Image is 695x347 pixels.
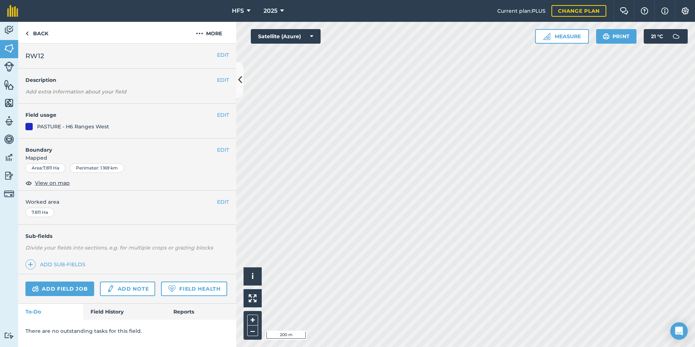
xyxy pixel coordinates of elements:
button: + [247,315,258,326]
a: To-Do [18,304,83,320]
a: Add field job [25,282,94,296]
div: 7.811 Ha [25,208,54,217]
button: – [247,326,258,336]
a: Reports [166,304,236,320]
a: Add sub-fields [25,259,88,270]
button: EDIT [217,76,229,84]
img: Two speech bubbles overlapping with the left bubble in the forefront [620,7,628,15]
img: svg+xml;base64,PHN2ZyB4bWxucz0iaHR0cDovL3d3dy53My5vcmcvMjAwMC9zdmciIHdpZHRoPSI1NiIgaGVpZ2h0PSI2MC... [4,79,14,90]
button: View on map [25,179,70,187]
span: Mapped [18,154,236,162]
h4: Description [25,76,229,84]
img: svg+xml;base64,PD94bWwgdmVyc2lvbj0iMS4wIiBlbmNvZGluZz0idXRmLTgiPz4KPCEtLSBHZW5lcmF0b3I6IEFkb2JlIE... [669,29,683,44]
img: Ruler icon [543,33,550,40]
img: A question mark icon [640,7,649,15]
div: PASTURE - H6 Ranges West [37,123,109,131]
em: Add extra information about your field [25,88,126,95]
img: svg+xml;base64,PD94bWwgdmVyc2lvbj0iMS4wIiBlbmNvZGluZz0idXRmLTgiPz4KPCEtLSBHZW5lcmF0b3I6IEFkb2JlIE... [32,284,39,293]
a: Field History [83,304,166,320]
span: HFS [232,7,244,15]
img: svg+xml;base64,PD94bWwgdmVyc2lvbj0iMS4wIiBlbmNvZGluZz0idXRmLTgiPz4KPCEtLSBHZW5lcmF0b3I6IEFkb2JlIE... [4,152,14,163]
img: svg+xml;base64,PD94bWwgdmVyc2lvbj0iMS4wIiBlbmNvZGluZz0idXRmLTgiPz4KPCEtLSBHZW5lcmF0b3I6IEFkb2JlIE... [4,170,14,181]
p: There are no outstanding tasks for this field. [25,327,229,335]
a: Change plan [551,5,606,17]
img: svg+xml;base64,PHN2ZyB4bWxucz0iaHR0cDovL3d3dy53My5vcmcvMjAwMC9zdmciIHdpZHRoPSI1NiIgaGVpZ2h0PSI2MC... [4,97,14,108]
img: svg+xml;base64,PD94bWwgdmVyc2lvbj0iMS4wIiBlbmNvZGluZz0idXRmLTgiPz4KPCEtLSBHZW5lcmF0b3I6IEFkb2JlIE... [4,116,14,127]
button: Satellite (Azure) [251,29,321,44]
span: Worked area [25,198,229,206]
img: svg+xml;base64,PD94bWwgdmVyc2lvbj0iMS4wIiBlbmNvZGluZz0idXRmLTgiPz4KPCEtLSBHZW5lcmF0b3I6IEFkb2JlIE... [4,61,14,72]
img: svg+xml;base64,PD94bWwgdmVyc2lvbj0iMS4wIiBlbmNvZGluZz0idXRmLTgiPz4KPCEtLSBHZW5lcmF0b3I6IEFkb2JlIE... [4,332,14,339]
div: Area : 7.811 Ha [25,163,65,173]
button: EDIT [217,111,229,119]
span: View on map [35,179,70,187]
a: Back [18,22,56,43]
img: A cog icon [681,7,690,15]
em: Divide your fields into sections, e.g. for multiple crops or grazing blocks [25,244,213,251]
h4: Field usage [25,111,217,119]
img: Four arrows, one pointing top left, one top right, one bottom right and the last bottom left [249,294,257,302]
img: fieldmargin Logo [7,5,18,17]
img: svg+xml;base64,PD94bWwgdmVyc2lvbj0iMS4wIiBlbmNvZGluZz0idXRmLTgiPz4KPCEtLSBHZW5lcmF0b3I6IEFkb2JlIE... [4,25,14,36]
button: More [182,22,236,43]
span: RW12 [25,51,44,61]
button: Measure [535,29,589,44]
span: 21 ° C [651,29,663,44]
img: svg+xml;base64,PD94bWwgdmVyc2lvbj0iMS4wIiBlbmNvZGluZz0idXRmLTgiPz4KPCEtLSBHZW5lcmF0b3I6IEFkb2JlIE... [4,134,14,145]
a: Add note [100,282,155,296]
h4: Boundary [18,139,217,154]
img: svg+xml;base64,PD94bWwgdmVyc2lvbj0iMS4wIiBlbmNvZGluZz0idXRmLTgiPz4KPCEtLSBHZW5lcmF0b3I6IEFkb2JlIE... [107,284,115,293]
div: Perimeter : 1.169 km [70,163,124,173]
div: Open Intercom Messenger [670,322,688,340]
button: 21 °C [644,29,688,44]
button: i [244,267,262,286]
a: Field Health [161,282,227,296]
img: svg+xml;base64,PHN2ZyB4bWxucz0iaHR0cDovL3d3dy53My5vcmcvMjAwMC9zdmciIHdpZHRoPSI5IiBoZWlnaHQ9IjI0Ii... [25,29,29,38]
img: svg+xml;base64,PHN2ZyB4bWxucz0iaHR0cDovL3d3dy53My5vcmcvMjAwMC9zdmciIHdpZHRoPSI1NiIgaGVpZ2h0PSI2MC... [4,43,14,54]
span: 2025 [264,7,277,15]
h4: Sub-fields [18,232,236,240]
button: EDIT [217,146,229,154]
img: svg+xml;base64,PHN2ZyB4bWxucz0iaHR0cDovL3d3dy53My5vcmcvMjAwMC9zdmciIHdpZHRoPSIxOCIgaGVpZ2h0PSIyNC... [25,179,32,187]
button: Print [596,29,637,44]
img: svg+xml;base64,PHN2ZyB4bWxucz0iaHR0cDovL3d3dy53My5vcmcvMjAwMC9zdmciIHdpZHRoPSIxOSIgaGVpZ2h0PSIyNC... [603,32,610,41]
img: svg+xml;base64,PD94bWwgdmVyc2lvbj0iMS4wIiBlbmNvZGluZz0idXRmLTgiPz4KPCEtLSBHZW5lcmF0b3I6IEFkb2JlIE... [4,189,14,199]
span: Current plan : PLUS [497,7,546,15]
img: svg+xml;base64,PHN2ZyB4bWxucz0iaHR0cDovL3d3dy53My5vcmcvMjAwMC9zdmciIHdpZHRoPSIxNCIgaGVpZ2h0PSIyNC... [28,260,33,269]
img: svg+xml;base64,PHN2ZyB4bWxucz0iaHR0cDovL3d3dy53My5vcmcvMjAwMC9zdmciIHdpZHRoPSIyMCIgaGVpZ2h0PSIyNC... [196,29,203,38]
button: EDIT [217,198,229,206]
button: EDIT [217,51,229,59]
span: i [252,272,254,281]
img: svg+xml;base64,PHN2ZyB4bWxucz0iaHR0cDovL3d3dy53My5vcmcvMjAwMC9zdmciIHdpZHRoPSIxNyIgaGVpZ2h0PSIxNy... [661,7,668,15]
